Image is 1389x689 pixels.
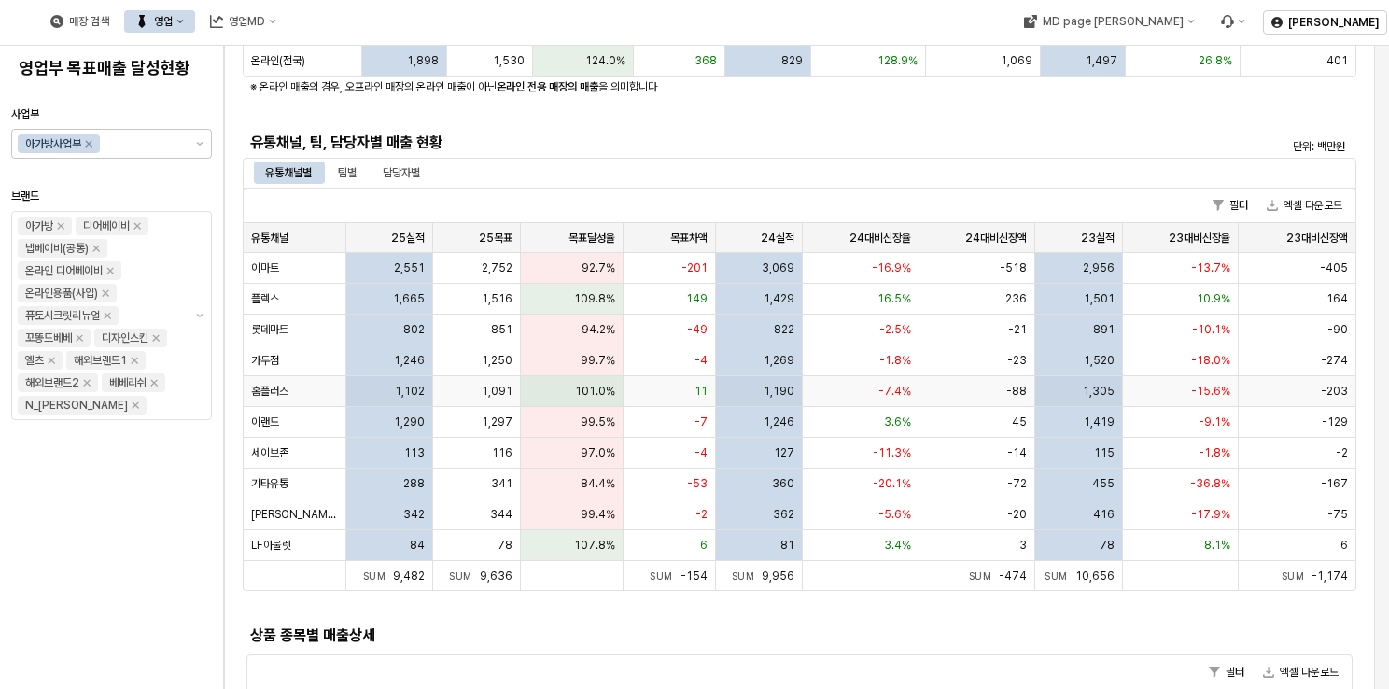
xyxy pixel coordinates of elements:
[873,445,911,460] span: -11.3%
[1012,10,1205,33] button: MD page [PERSON_NAME]
[251,353,279,368] span: 가두점
[1312,569,1348,583] span: -1,174
[482,353,512,368] span: 1,250
[694,353,708,368] span: -4
[251,322,288,337] span: 롯데마트
[1042,15,1183,28] div: MD page [PERSON_NAME]
[1100,538,1115,553] span: 78
[410,538,425,553] span: 84
[700,538,708,553] span: 6
[773,507,794,522] span: 362
[404,445,425,460] span: 113
[76,334,83,342] div: Remove 꼬똥드베베
[574,291,615,306] span: 109.8%
[124,10,195,33] div: 영업
[250,626,1071,645] h5: 상품 종목별 매출상세
[394,353,425,368] span: 1,246
[69,15,109,28] div: 매장 검색
[25,329,72,347] div: 꼬똥드베베
[575,384,615,399] span: 101.0%
[1288,15,1379,30] p: [PERSON_NAME]
[761,231,794,246] span: 24실적
[581,476,615,491] span: 84.4%
[681,260,708,275] span: -201
[363,570,394,582] span: Sum
[1327,507,1348,522] span: -75
[497,80,598,93] strong: 온라인 전용 매장의 매출
[250,134,1071,152] h5: 유통채널, 팀, 담당자별 매출 현황
[1081,231,1115,246] span: 23실적
[694,53,717,68] span: 368
[1007,507,1027,522] span: -20
[131,357,138,364] div: Remove 해외브랜드1
[1083,260,1115,275] span: 2,956
[102,289,109,297] div: Remove 온라인용품(사입)
[109,373,147,392] div: 베베리쉬
[1006,384,1027,399] span: -88
[250,78,1163,95] p: ※ 온라인 매출의 경우, 오프라인 매장의 온라인 매출이 아닌 을 의미합니다
[764,353,794,368] span: 1,269
[25,134,81,153] div: 아가방사업부
[1190,476,1230,491] span: -36.8%
[1199,53,1232,68] span: 26.8%
[229,15,265,28] div: 영업MD
[1199,415,1230,429] span: -9.1%
[1001,53,1032,68] span: 1,069
[1045,570,1075,582] span: Sum
[1256,661,1346,683] button: 엑셀 다운로드
[482,291,512,306] span: 1,516
[1320,260,1348,275] span: -405
[393,291,425,306] span: 1,665
[764,384,794,399] span: 1,190
[394,415,425,429] span: 1,290
[686,291,708,306] span: 149
[581,353,615,368] span: 99.7%
[85,140,92,148] div: Remove 아가방사업부
[1005,291,1027,306] span: 236
[764,415,794,429] span: 1,246
[1086,53,1117,68] span: 1,497
[25,284,98,302] div: 온라인용품(사입)
[493,53,525,68] span: 1,530
[372,162,431,184] div: 담당자별
[774,322,794,337] span: 822
[781,53,803,68] span: 829
[102,329,148,347] div: 디자인스킨
[25,239,89,258] div: 냅베이비(공통)
[581,445,615,460] span: 97.0%
[772,476,794,491] span: 360
[48,357,55,364] div: Remove 엘츠
[133,222,141,230] div: Remove 디어베이비
[1259,194,1350,217] button: 엑셀 다운로드
[251,260,279,275] span: 이마트
[1205,194,1256,217] button: 필터
[878,384,911,399] span: -7.4%
[199,10,288,33] button: 영업MD
[92,245,100,252] div: Remove 냅베이비(공통)
[83,379,91,387] div: Remove 해외브랜드2
[650,570,680,582] span: Sum
[687,322,708,337] span: -49
[877,291,911,306] span: 16.5%
[1197,291,1230,306] span: 10.9%
[1321,384,1348,399] span: -203
[39,10,120,33] button: 매장 검색
[774,445,794,460] span: 127
[1191,353,1230,368] span: -18.0%
[393,569,425,583] span: 9,482
[1286,231,1348,246] span: 23대비신장액
[1201,661,1252,683] button: 필터
[1019,538,1027,553] span: 3
[152,334,160,342] div: Remove 디자인스킨
[490,507,512,522] span: 344
[1093,507,1115,522] span: 416
[1083,384,1115,399] span: 1,305
[762,569,794,583] span: 9,956
[11,190,39,203] span: 브랜드
[25,306,100,325] div: 퓨토시크릿리뉴얼
[1012,415,1027,429] span: 45
[251,384,288,399] span: 홈플러스
[25,351,44,370] div: 엘츠
[251,476,288,491] span: 기타유통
